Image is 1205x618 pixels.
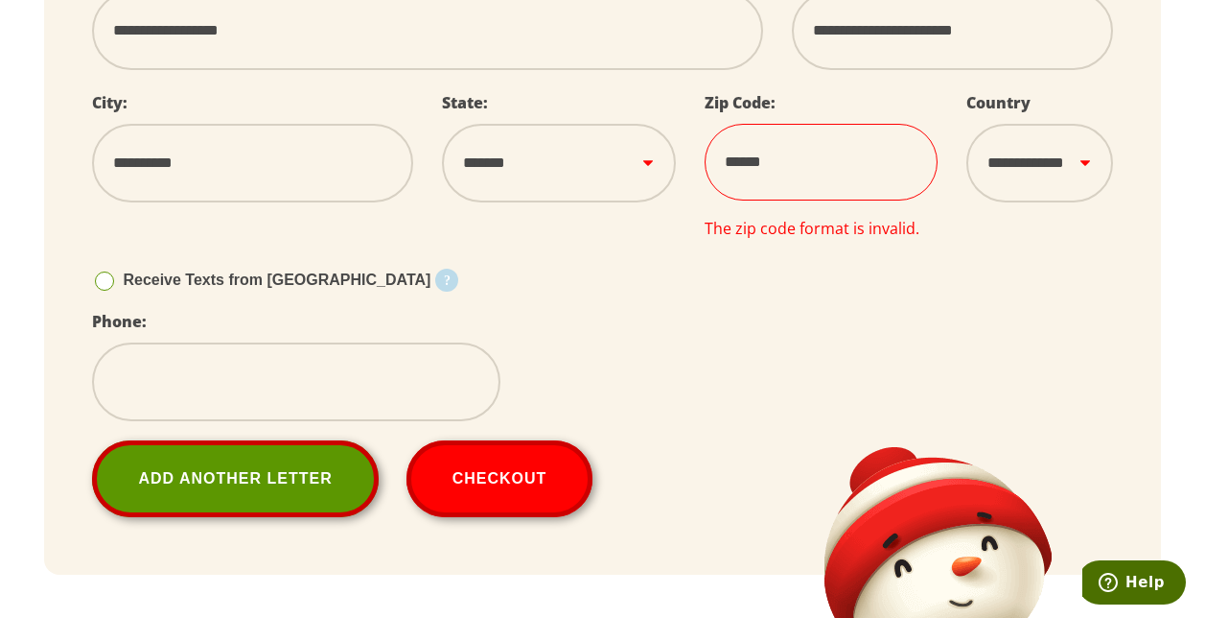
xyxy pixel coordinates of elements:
[705,92,776,113] label: Zip Code:
[966,92,1031,113] label: Country
[442,92,488,113] label: State:
[1082,560,1186,608] iframe: Opens a widget where you can find more information
[406,440,593,517] button: Checkout
[92,92,127,113] label: City:
[92,440,378,517] a: Add Another Letter
[123,272,430,288] span: Receive Texts from [GEOGRAPHIC_DATA]
[92,311,147,332] label: Phone:
[705,220,939,237] div: The zip code format is invalid.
